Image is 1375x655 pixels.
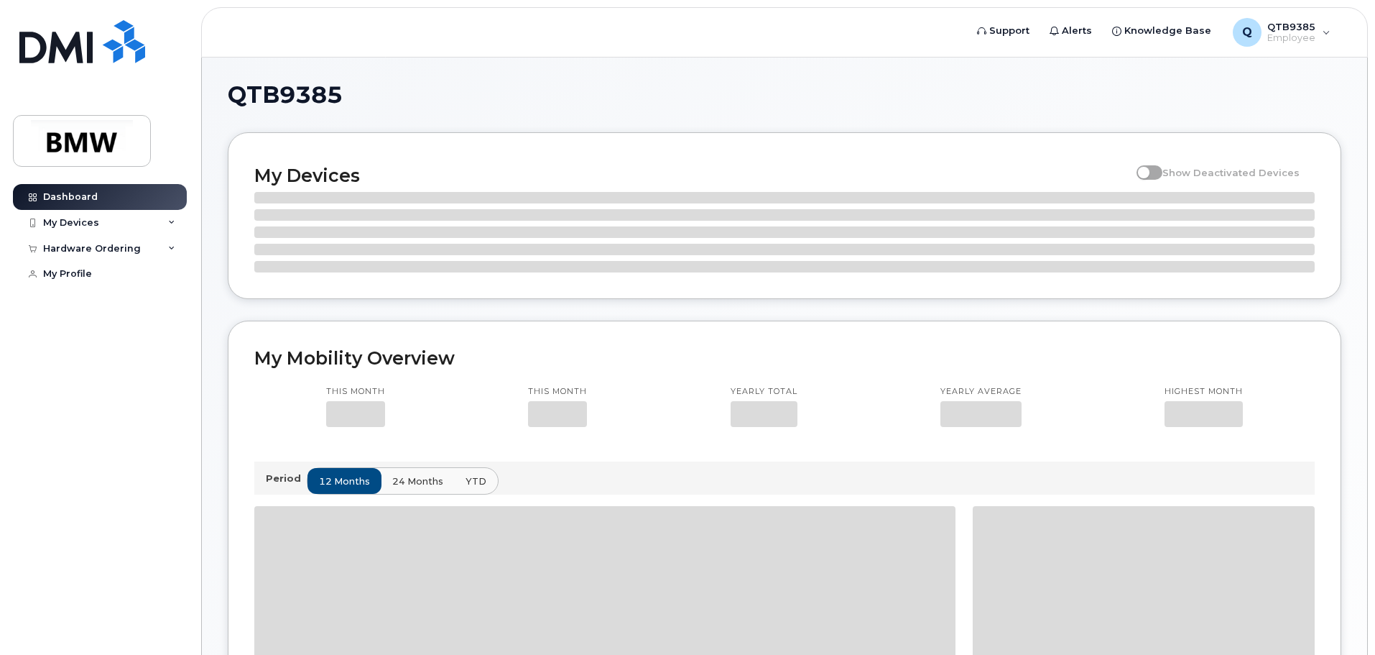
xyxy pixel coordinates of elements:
span: QTB9385 [228,84,343,106]
p: This month [528,386,587,398]
p: Highest month [1165,386,1243,398]
h2: My Mobility Overview [254,347,1315,369]
span: Show Deactivated Devices [1162,167,1300,178]
p: This month [326,386,385,398]
p: Period [266,472,307,485]
span: 24 months [392,475,443,488]
span: YTD [466,475,486,488]
p: Yearly average [940,386,1022,398]
p: Yearly total [731,386,797,398]
h2: My Devices [254,165,1129,186]
input: Show Deactivated Devices [1136,159,1148,170]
